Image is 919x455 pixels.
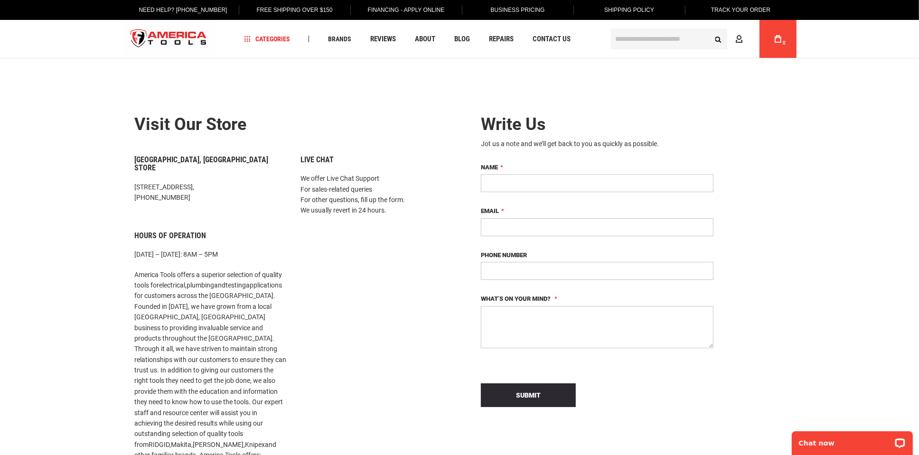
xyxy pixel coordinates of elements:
[134,249,286,260] p: [DATE] – [DATE]: 8AM – 5PM
[481,207,499,214] span: Email
[171,441,191,448] a: Makita
[187,281,214,289] a: plumbing
[240,33,294,46] a: Categories
[134,115,452,134] h2: Visit our store
[411,33,440,46] a: About
[328,36,351,42] span: Brands
[528,33,575,46] a: Contact Us
[454,36,470,43] span: Blog
[245,441,265,448] a: Knipex
[134,182,286,203] p: [STREET_ADDRESS], [PHONE_NUMBER]
[481,164,498,171] span: Name
[481,139,713,149] div: Jot us a note and we’ll get back to you as quickly as possible.
[134,232,286,240] h6: Hours of Operation
[481,251,527,259] span: Phone Number
[533,36,571,43] span: Contact Us
[709,30,727,48] button: Search
[481,295,551,302] span: What’s on your mind?
[300,156,452,164] h6: Live Chat
[300,173,452,216] p: We offer Live Chat Support For sales-related queries For other questions, fill up the form. We us...
[159,281,185,289] a: electrical
[481,114,546,134] span: Write Us
[450,33,474,46] a: Blog
[783,40,786,46] span: 0
[324,33,356,46] a: Brands
[485,33,518,46] a: Repairs
[415,36,435,43] span: About
[481,383,576,407] button: Submit
[604,7,654,13] span: Shipping Policy
[134,156,286,172] h6: [GEOGRAPHIC_DATA], [GEOGRAPHIC_DATA] Store
[149,441,169,448] a: RIDGID
[370,36,396,43] span: Reviews
[786,425,919,455] iframe: LiveChat chat widget
[244,36,290,42] span: Categories
[122,21,215,57] img: America Tools
[516,391,541,399] span: Submit
[769,20,787,58] a: 0
[193,441,244,448] a: [PERSON_NAME]
[122,21,215,57] a: store logo
[366,33,400,46] a: Reviews
[489,36,514,43] span: Repairs
[225,281,246,289] a: testing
